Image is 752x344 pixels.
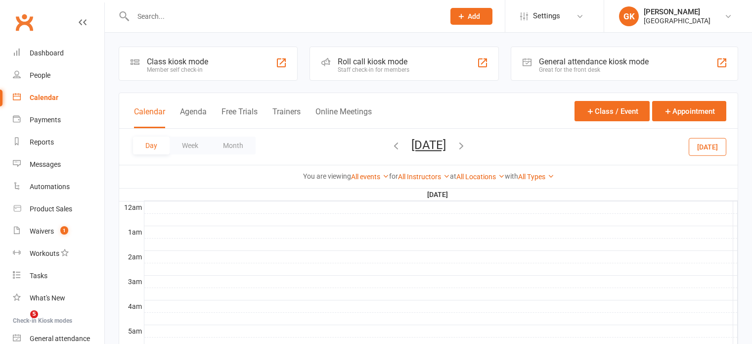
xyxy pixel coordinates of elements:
th: 12am [119,201,144,213]
button: Week [170,137,211,154]
button: Class / Event [575,101,650,121]
div: What's New [30,294,65,302]
button: [DATE] [411,138,446,152]
strong: for [389,172,398,180]
a: All Types [518,173,554,181]
button: Online Meetings [315,107,372,128]
div: Dashboard [30,49,64,57]
div: People [30,71,50,79]
button: Add [450,8,492,25]
button: Calendar [134,107,165,128]
div: Member self check-in [147,66,208,73]
button: Day [133,137,170,154]
div: GK [619,6,639,26]
span: Add [468,12,480,20]
div: General attendance kiosk mode [539,57,649,66]
div: Reports [30,138,54,146]
a: What's New [13,287,104,309]
div: [PERSON_NAME] [644,7,710,16]
a: Tasks [13,265,104,287]
strong: with [505,172,518,180]
iframe: Intercom live chat [10,310,34,334]
div: Class kiosk mode [147,57,208,66]
button: Free Trials [221,107,258,128]
a: Payments [13,109,104,131]
div: Tasks [30,272,47,280]
div: Product Sales [30,205,72,213]
button: Month [211,137,256,154]
div: Calendar [30,94,58,101]
a: Workouts [13,243,104,265]
div: Roll call kiosk mode [338,57,409,66]
a: Product Sales [13,198,104,220]
div: [GEOGRAPHIC_DATA] [644,16,710,25]
a: Automations [13,176,104,198]
span: Settings [533,5,560,27]
button: Agenda [180,107,207,128]
div: Great for the front desk [539,66,649,73]
a: All Instructors [398,173,450,181]
a: People [13,64,104,87]
th: [DATE] [144,189,733,201]
a: All events [351,173,389,181]
div: Staff check-in for members [338,66,409,73]
span: 1 [60,226,68,235]
div: Waivers [30,227,54,235]
th: 3am [119,275,144,288]
th: 5am [119,325,144,337]
div: Workouts [30,249,59,257]
a: Dashboard [13,42,104,64]
strong: You are viewing [303,172,351,180]
strong: at [450,172,456,180]
th: 4am [119,300,144,312]
div: Payments [30,116,61,124]
a: Waivers 1 [13,220,104,243]
div: Messages [30,160,61,168]
button: [DATE] [689,138,726,155]
th: 2am [119,250,144,263]
a: Calendar [13,87,104,109]
a: Reports [13,131,104,153]
div: Automations [30,183,70,191]
a: Clubworx [12,10,37,35]
th: 1am [119,226,144,238]
a: Messages [13,153,104,176]
button: Appointment [652,101,726,121]
div: General attendance [30,335,90,343]
input: Search... [130,9,438,23]
span: 5 [30,310,38,318]
button: Trainers [272,107,301,128]
a: All Locations [456,173,505,181]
